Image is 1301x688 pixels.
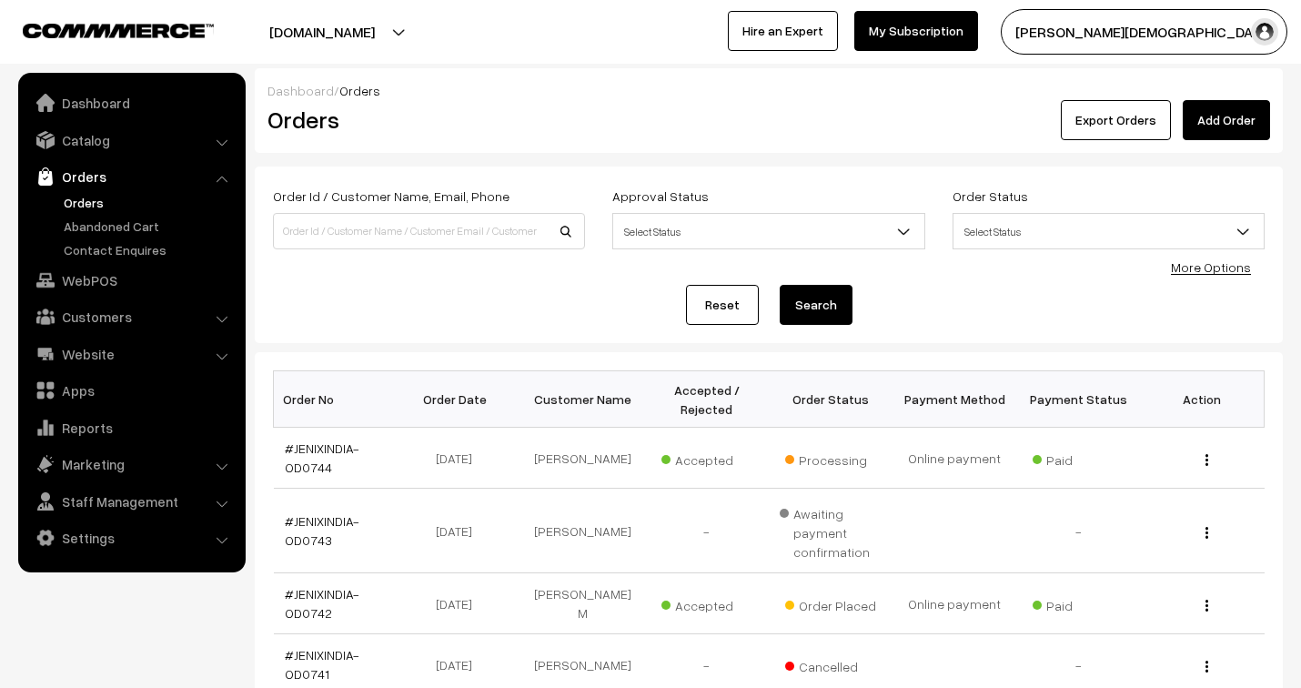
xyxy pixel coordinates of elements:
[285,647,359,682] a: #JENIXINDIA-OD0741
[769,371,893,428] th: Order Status
[23,160,239,193] a: Orders
[274,371,398,428] th: Order No
[728,11,838,51] a: Hire an Expert
[612,187,709,206] label: Approval Status
[521,573,645,634] td: [PERSON_NAME] M
[267,81,1270,100] div: /
[59,217,239,236] a: Abandoned Cart
[661,446,752,470] span: Accepted
[661,592,752,615] span: Accepted
[1205,454,1208,466] img: Menu
[854,11,978,51] a: My Subscription
[893,371,1016,428] th: Payment Method
[23,448,239,481] a: Marketing
[285,440,359,475] a: #JENIXINDIA-OD0744
[1205,600,1208,612] img: Menu
[1140,371,1264,428] th: Action
[285,586,359,621] a: #JENIXINDIA-OD0742
[339,83,380,98] span: Orders
[785,653,876,676] span: Cancelled
[285,513,359,548] a: #JENIXINDIA-OD0743
[521,489,645,573] td: [PERSON_NAME]
[23,338,239,370] a: Website
[521,428,645,489] td: [PERSON_NAME]
[23,18,182,40] a: COMMMERCE
[23,24,214,37] img: COMMMERCE
[23,264,239,297] a: WebPOS
[780,500,882,562] span: Awaiting payment confirmation
[953,216,1264,248] span: Select Status
[785,446,876,470] span: Processing
[206,9,439,55] button: [DOMAIN_NAME]
[785,592,876,615] span: Order Placed
[398,428,521,489] td: [DATE]
[521,371,645,428] th: Customer Name
[23,411,239,444] a: Reports
[780,285,852,325] button: Search
[1033,592,1124,615] span: Paid
[686,285,759,325] a: Reset
[59,193,239,212] a: Orders
[1171,259,1251,275] a: More Options
[645,371,769,428] th: Accepted / Rejected
[1016,371,1140,428] th: Payment Status
[893,428,1016,489] td: Online payment
[1251,18,1278,46] img: user
[645,489,769,573] td: -
[1001,9,1287,55] button: [PERSON_NAME][DEMOGRAPHIC_DATA]
[23,124,239,157] a: Catalog
[23,374,239,407] a: Apps
[23,485,239,518] a: Staff Management
[398,489,521,573] td: [DATE]
[23,86,239,119] a: Dashboard
[613,216,923,248] span: Select Status
[273,213,585,249] input: Order Id / Customer Name / Customer Email / Customer Phone
[953,187,1028,206] label: Order Status
[1016,489,1140,573] td: -
[893,573,1016,634] td: Online payment
[267,106,583,134] h2: Orders
[23,300,239,333] a: Customers
[398,371,521,428] th: Order Date
[1033,446,1124,470] span: Paid
[953,213,1265,249] span: Select Status
[267,83,334,98] a: Dashboard
[1205,661,1208,673] img: Menu
[23,521,239,554] a: Settings
[398,573,521,634] td: [DATE]
[1205,527,1208,539] img: Menu
[59,240,239,259] a: Contact Enquires
[1061,100,1171,140] button: Export Orders
[1183,100,1270,140] a: Add Order
[612,213,924,249] span: Select Status
[273,187,509,206] label: Order Id / Customer Name, Email, Phone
